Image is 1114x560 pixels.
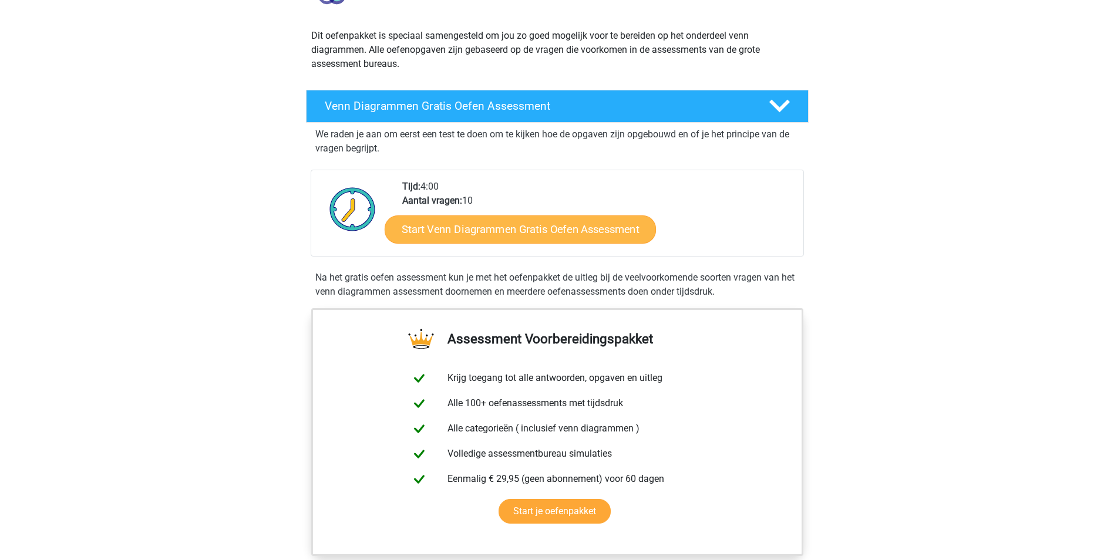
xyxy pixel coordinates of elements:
[311,271,804,299] div: Na het gratis oefen assessment kun je met het oefenpakket de uitleg bij de veelvoorkomende soorte...
[323,180,382,238] img: Klok
[315,127,799,156] p: We raden je aan om eerst een test te doen om te kijken hoe de opgaven zijn opgebouwd en of je het...
[499,499,611,524] a: Start je oefenpakket
[325,99,750,113] h4: Venn Diagrammen Gratis Oefen Assessment
[402,181,420,192] b: Tijd:
[385,215,656,244] a: Start Venn Diagrammen Gratis Oefen Assessment
[402,195,462,206] b: Aantal vragen:
[301,90,813,123] a: Venn Diagrammen Gratis Oefen Assessment
[393,180,803,256] div: 4:00 10
[311,29,803,71] p: Dit oefenpakket is speciaal samengesteld om jou zo goed mogelijk voor te bereiden op het onderdee...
